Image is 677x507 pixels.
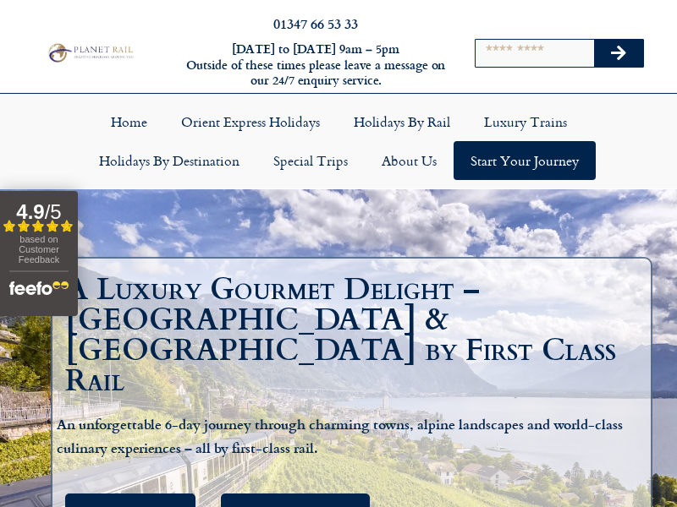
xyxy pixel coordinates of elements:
[337,102,467,141] a: Holidays by Rail
[8,102,669,180] nav: Menu
[57,414,623,457] b: An unforgettable 6-day journey through charming towns, alpine landscapes and world-class culinary...
[82,141,256,180] a: Holidays by Destination
[454,141,596,180] a: Start your Journey
[184,41,447,89] h6: [DATE] to [DATE] 9am – 5pm Outside of these times please leave a message on our 24/7 enquiry serv...
[164,102,337,141] a: Orient Express Holidays
[65,275,647,396] h1: A Luxury Gourmet Delight – [GEOGRAPHIC_DATA] & [GEOGRAPHIC_DATA] by First Class Rail
[45,41,135,63] img: Planet Rail Train Holidays Logo
[365,141,454,180] a: About Us
[467,102,584,141] a: Luxury Trains
[594,40,643,67] button: Search
[94,102,164,141] a: Home
[256,141,365,180] a: Special Trips
[273,14,358,33] a: 01347 66 53 33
